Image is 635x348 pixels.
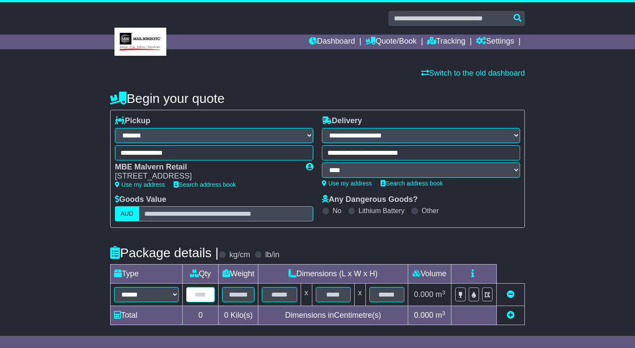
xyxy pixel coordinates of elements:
label: lb/in [265,250,279,260]
a: Search address book [381,180,443,187]
span: 0 [224,311,229,319]
sup: 3 [442,289,445,296]
td: Qty [183,265,219,284]
span: m [435,290,445,299]
label: No [333,207,341,215]
label: Any Dangerous Goods? [322,195,418,204]
a: Quote/Book [365,35,416,49]
img: MBE Malvern [114,28,166,56]
div: MBE Malvern Retail [115,163,297,172]
td: x [301,284,312,306]
td: Volume [408,265,451,284]
td: Kilo(s) [219,306,258,325]
a: Search address book [174,181,236,188]
label: Lithium Battery [359,207,405,215]
td: Weight [219,265,258,284]
a: Settings [476,35,514,49]
h4: Begin your quote [110,91,525,105]
td: x [354,284,365,306]
td: Dimensions (L x W x H) [258,265,408,284]
label: kg/cm [229,250,250,260]
a: Use my address [322,180,372,187]
label: Other [422,207,439,215]
td: Dimensions in Centimetre(s) [258,306,408,325]
a: Switch to the old dashboard [421,69,525,77]
sup: 3 [442,310,445,316]
label: Pickup [115,116,150,126]
span: 0.000 [414,290,433,299]
label: AUD [115,206,139,221]
td: Total [111,306,183,325]
a: Use my address [115,181,165,188]
span: 0.000 [414,311,433,319]
a: Remove this item [507,290,514,299]
span: m [435,311,445,319]
a: Dashboard [309,35,355,49]
a: Tracking [427,35,465,49]
label: Goods Value [115,195,166,204]
a: Add new item [507,311,514,319]
div: [STREET_ADDRESS] [115,172,297,181]
td: Type [111,265,183,284]
h4: Package details | [110,246,219,260]
label: Delivery [322,116,362,126]
td: 0 [183,306,219,325]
